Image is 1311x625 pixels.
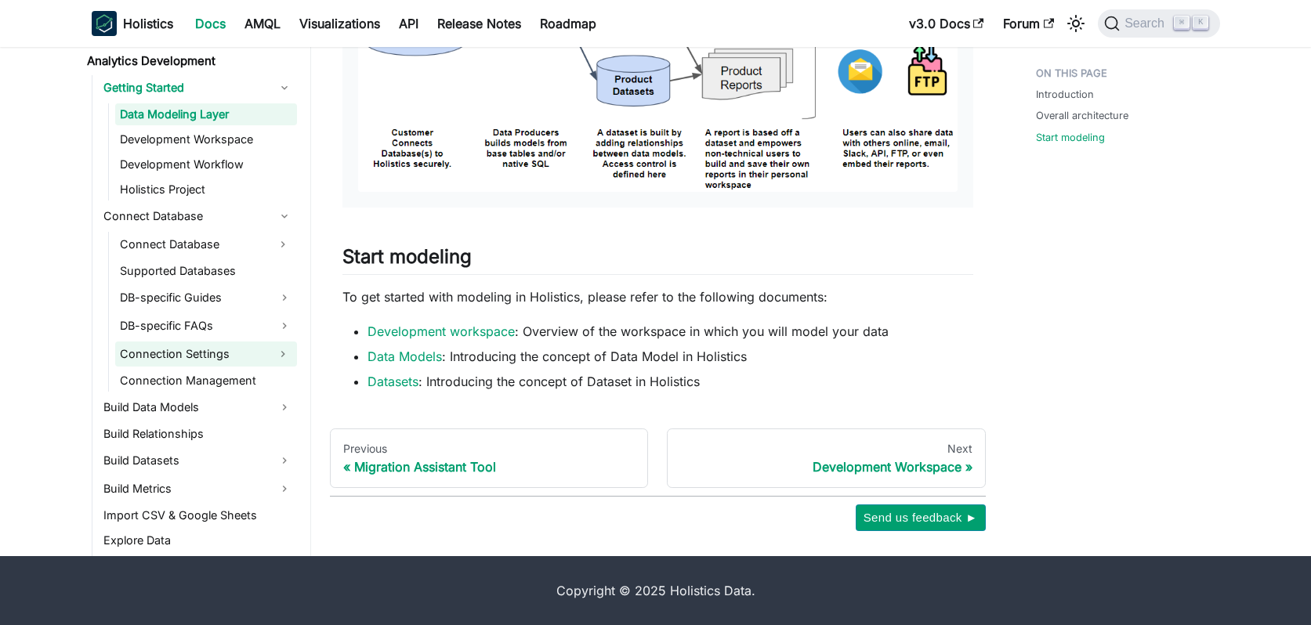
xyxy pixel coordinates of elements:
div: Development Workspace [680,459,972,475]
p: To get started with modeling in Holistics, please refer to the following documents: [342,287,973,306]
a: Release Notes [428,11,531,36]
a: v3.0 Docs [900,11,994,36]
a: Datasets [368,374,418,389]
a: Import CSV & Google Sheets [99,504,297,526]
a: Build Data Models [99,395,297,420]
a: Development Workflow [115,154,297,175]
a: Development Workspace [115,128,297,150]
a: PreviousMigration Assistant Tool [330,428,649,488]
a: Getting Started [99,75,297,100]
a: AMQL [235,11,290,36]
a: Start modeling [1036,130,1105,145]
kbd: K [1193,16,1208,30]
a: Docs [186,11,235,36]
a: API [389,11,428,36]
nav: Docs pages [330,428,986,488]
a: Supported Databases [115,260,297,282]
button: Expand sidebar category 'Connection Settings' [269,341,297,367]
a: Connection Management [115,370,297,392]
a: Visualizations [290,11,389,36]
a: Connection Settings [115,341,269,367]
a: Build Metrics [99,476,297,501]
a: Holistics Project [115,179,297,201]
li: : Introducing the concept of Data Model in Holistics [368,347,973,366]
b: Holistics [123,14,173,33]
a: Introduction [1036,87,1094,102]
a: Connect Database [115,232,269,257]
a: DB-specific Guides [115,285,297,310]
a: Build Relationships [99,423,297,445]
div: Copyright © 2025 Holistics Data. [158,581,1154,600]
a: Overall architecture [1036,108,1128,123]
div: Previous [343,442,636,456]
li: : Introducing the concept of Dataset in Holistics [368,372,973,391]
button: Switch between dark and light mode (currently light mode) [1063,11,1088,36]
button: Search (Command+K) [1098,9,1219,38]
a: DB-specific FAQs [115,313,297,338]
a: Data Modeling Layer [115,103,297,125]
a: Roadmap [531,11,606,36]
a: NextDevelopment Workspace [667,428,986,488]
a: Build Dashboards [99,555,297,580]
span: Search [1120,16,1174,31]
div: Migration Assistant Tool [343,459,636,475]
h2: Start modeling [342,245,973,275]
a: Forum [994,11,1063,36]
a: Connect Database [99,204,297,229]
a: Data Models [368,349,442,364]
span: Send us feedback ► [864,508,978,528]
div: Next [680,442,972,456]
kbd: ⌘ [1174,16,1190,30]
img: Holistics [92,11,117,36]
a: Build Datasets [99,448,297,473]
button: Expand sidebar category 'Connect Database' [269,232,297,257]
a: HolisticsHolistics [92,11,173,36]
a: Analytics Development [82,50,297,72]
a: Explore Data [99,529,297,551]
button: Send us feedback ► [856,504,986,531]
li: : Overview of the workspace in which you will model your data [368,322,973,341]
a: Development workspace [368,323,515,339]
